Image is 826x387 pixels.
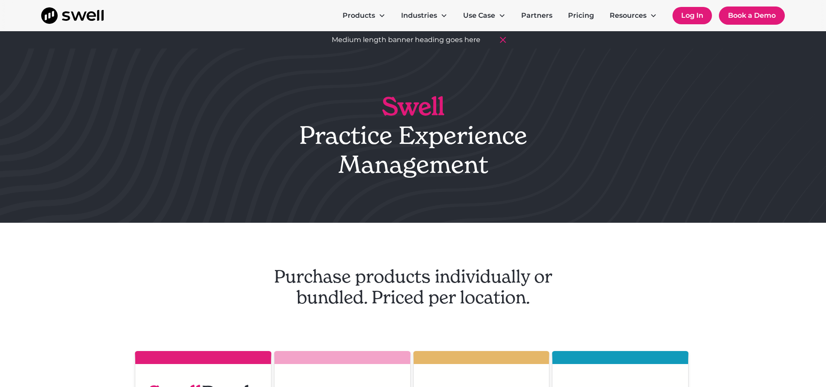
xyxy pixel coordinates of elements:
div: Resources [603,7,664,24]
a: Book a Demo [719,7,785,25]
div: Medium length banner heading goes here [332,35,480,45]
div: Resources [610,10,646,21]
a: Log In [673,7,712,24]
a: Partners [514,7,559,24]
div: Use Case [463,10,495,21]
div: Industries [394,7,454,24]
strong: Swell [382,91,444,122]
div: Products [343,10,375,21]
a: Pricing [561,7,601,24]
h1: Practice Experience Management [261,92,565,179]
a: home [41,7,104,24]
div: Use Case [456,7,513,24]
div: Products [336,7,392,24]
h2: Purchase products individually or bundled. Priced per location. [251,266,576,308]
div: Industries [401,10,437,21]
